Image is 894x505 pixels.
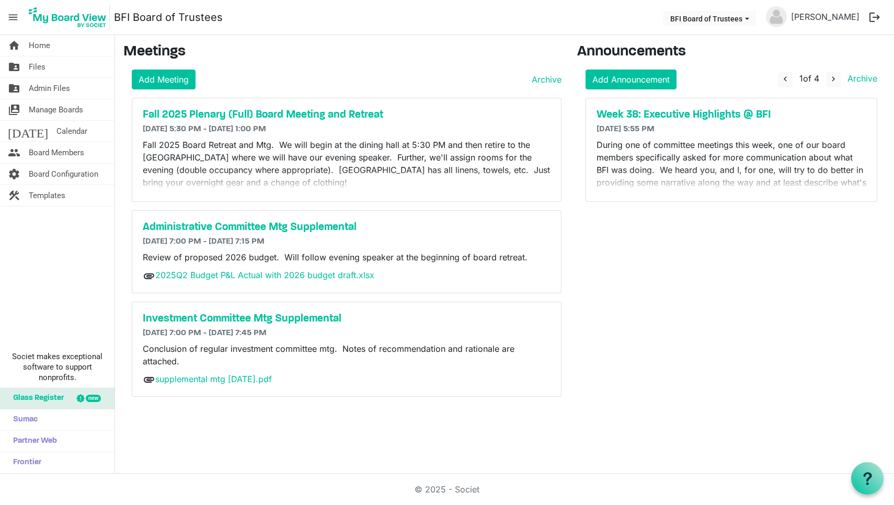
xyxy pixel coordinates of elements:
[799,73,803,84] span: 1
[143,313,551,325] a: Investment Committee Mtg Supplemental
[8,431,57,452] span: Partner Web
[26,4,110,30] img: My Board View Logo
[829,74,838,84] span: navigate_next
[826,72,841,87] button: navigate_next
[143,251,551,263] p: Review of proposed 2026 budget. Will follow evening speaker at the beginning of board retreat.
[29,142,84,163] span: Board Members
[155,374,272,384] a: supplemental mtg [DATE].pdf
[5,351,110,383] span: Societ makes exceptional software to support nonprofits.
[114,7,223,28] a: BFI Board of Trustees
[143,139,551,189] p: Fall 2025 Board Retreat and Mtg. We will begin at the dining hall at 5:30 PM and then retire to t...
[155,270,374,280] a: 2025Q2 Budget P&L Actual with 2026 budget draft.xlsx
[8,185,20,206] span: construction
[86,395,101,402] div: new
[143,221,551,234] a: Administrative Committee Mtg Supplemental
[143,109,551,121] a: Fall 2025 Plenary (Full) Board Meeting and Retreat
[143,270,155,282] span: attachment
[8,409,38,430] span: Sumac
[29,185,65,206] span: Templates
[8,142,20,163] span: people
[586,70,677,89] a: Add Announcement
[663,11,756,26] button: BFI Board of Trustees dropdownbutton
[8,121,48,142] span: [DATE]
[597,139,866,201] p: During one of committee meetings this week, one of our board members specifically asked for more ...
[143,373,155,386] span: attachment
[3,7,23,27] span: menu
[29,35,50,56] span: Home
[123,43,561,61] h3: Meetings
[799,73,819,84] span: of 4
[864,6,886,28] button: logout
[29,56,45,77] span: Files
[8,452,41,473] span: Frontier
[29,78,70,99] span: Admin Files
[781,74,790,84] span: navigate_before
[143,342,551,368] p: Conclusion of regular investment committee mtg. Notes of recommendation and rationale are attached.
[8,35,20,56] span: home
[766,6,787,27] img: no-profile-picture.svg
[415,484,479,495] a: © 2025 - Societ
[8,388,64,409] span: Glass Register
[843,73,877,84] a: Archive
[143,237,551,247] h6: [DATE] 7:00 PM - [DATE] 7:15 PM
[597,125,655,133] span: [DATE] 5:55 PM
[143,124,551,134] h6: [DATE] 5:30 PM - [DATE] 1:00 PM
[132,70,196,89] a: Add Meeting
[778,72,793,87] button: navigate_before
[8,56,20,77] span: folder_shared
[29,164,98,185] span: Board Configuration
[8,164,20,185] span: settings
[29,99,83,120] span: Manage Boards
[8,99,20,120] span: switch_account
[787,6,864,27] a: [PERSON_NAME]
[8,78,20,99] span: folder_shared
[143,328,551,338] h6: [DATE] 7:00 PM - [DATE] 7:45 PM
[597,109,866,121] a: Week 38: Executive Highlights @ BFI
[577,43,886,61] h3: Announcements
[26,4,114,30] a: My Board View Logo
[56,121,87,142] span: Calendar
[528,73,561,86] a: Archive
